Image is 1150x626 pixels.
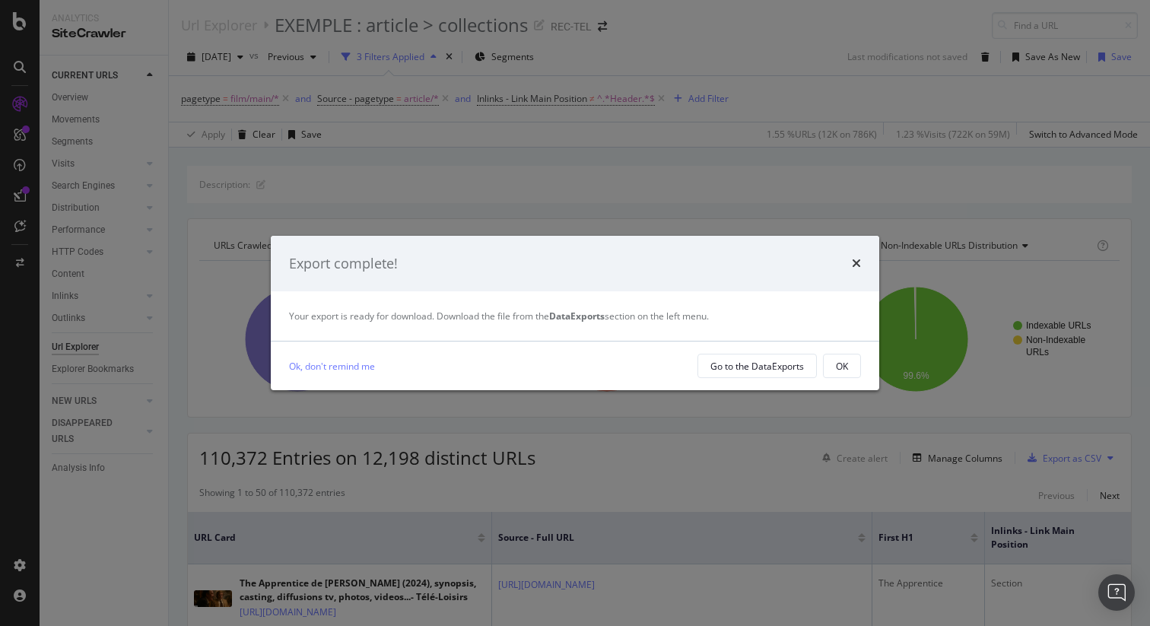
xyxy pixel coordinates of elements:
[697,354,817,378] button: Go to the DataExports
[852,254,861,274] div: times
[289,358,375,374] a: Ok, don't remind me
[836,360,848,373] div: OK
[710,360,804,373] div: Go to the DataExports
[549,310,709,323] span: section on the left menu.
[289,254,398,274] div: Export complete!
[549,310,605,323] strong: DataExports
[271,236,879,391] div: modal
[823,354,861,378] button: OK
[1098,574,1135,611] div: Open Intercom Messenger
[289,310,861,323] div: Your export is ready for download. Download the file from the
